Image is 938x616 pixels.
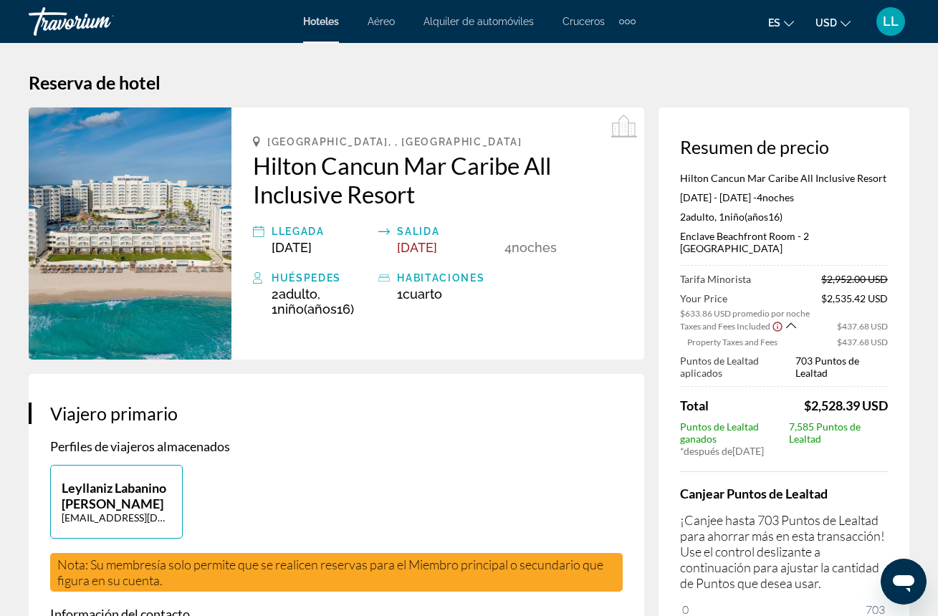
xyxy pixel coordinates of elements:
[804,398,888,413] span: $2,528.39 USD
[397,223,497,240] div: Salida
[57,557,603,588] span: Nota: Su membresía solo permite que se realicen reservas para el Miembro principal o secundario q...
[680,512,888,591] p: ¡Canjee hasta 703 Puntos de Lealtad para ahorrar más en esta transacción! Use el control deslizan...
[267,136,522,148] span: [GEOGRAPHIC_DATA], , [GEOGRAPHIC_DATA]
[62,511,171,524] p: [EMAIL_ADDRESS][DOMAIN_NAME]
[50,465,183,539] button: Leyllaniz Labanino [PERSON_NAME][EMAIL_ADDRESS][DOMAIN_NAME]
[821,273,888,285] span: $2,952.00 USD
[277,302,354,317] span: ( 16)
[272,223,371,240] div: Llegada
[747,211,768,223] span: Años
[423,16,534,27] a: Alquiler de automóviles
[680,211,714,223] span: 2
[789,420,888,445] span: 7,585 Puntos de Lealtad
[619,10,636,33] button: Extra navigation items
[684,445,732,457] span: después de
[279,287,317,302] span: Adulto
[815,17,837,29] span: USD
[397,287,442,302] span: 1
[253,151,623,208] a: Hilton Cancun Mar Caribe All Inclusive Resort
[724,211,783,223] span: ( 16)
[368,16,395,27] a: Aéreo
[795,355,888,379] span: 703 Puntos de Lealtad
[686,211,714,223] span: Adulto
[680,136,888,158] h3: Resumen de precio
[757,191,762,203] span: 4
[680,321,770,332] span: Taxes and Fees Included
[881,559,927,605] iframe: Botón para iniciar la ventana de mensajería
[272,287,317,302] span: 2
[680,445,888,457] div: * [DATE]
[768,17,780,29] span: es
[680,308,810,319] span: $633.86 USD promedio por noche
[563,16,605,27] a: Cruceros
[680,230,888,254] p: Enclave Beachfront Room - 2 [GEOGRAPHIC_DATA]
[277,302,304,317] span: Niño
[680,319,796,333] button: Show Taxes and Fees breakdown
[307,302,337,317] span: Años
[762,191,794,203] span: noches
[272,240,312,255] span: [DATE]
[815,12,851,33] button: Change currency
[680,420,789,445] span: Puntos de Lealtad ganados
[397,269,497,287] div: habitaciones
[680,292,810,304] span: Your Price
[29,72,909,93] h1: Reserva de hotel
[680,398,709,413] span: Total
[680,355,795,379] span: Puntos de Lealtad aplicados
[883,14,899,29] span: LL
[680,191,888,203] p: [DATE] - [DATE] -
[768,12,794,33] button: Change language
[272,269,371,287] div: Huéspedes
[680,486,888,501] h4: Canjear Puntos de Lealtad
[50,403,623,424] h3: Viajero primario
[837,337,888,347] span: $437.68 USD
[687,337,777,347] span: Property Taxes and Fees
[397,240,437,255] span: [DATE]
[504,240,512,255] span: 4
[50,438,623,454] p: Perfiles de viajeros almacenados
[714,211,783,223] span: , 1
[403,287,442,302] span: Cuarto
[680,172,888,184] p: Hilton Cancun Mar Caribe All Inclusive Resort
[62,480,171,511] p: Leyllaniz Labanino [PERSON_NAME]
[821,292,888,319] span: $2,535.42 USD
[872,6,909,37] button: User Menu
[772,319,783,332] button: Show Taxes and Fees disclaimer
[29,3,172,40] a: Travorium
[512,240,557,255] span: noches
[680,273,751,285] span: Tarifa Minorista
[303,16,339,27] a: Hoteles
[29,107,231,360] img: Hilton Cancun Mar Caribe All Inclusive Resort
[837,321,888,332] span: $437.68 USD
[272,287,354,317] span: , 1
[724,211,745,223] span: Niño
